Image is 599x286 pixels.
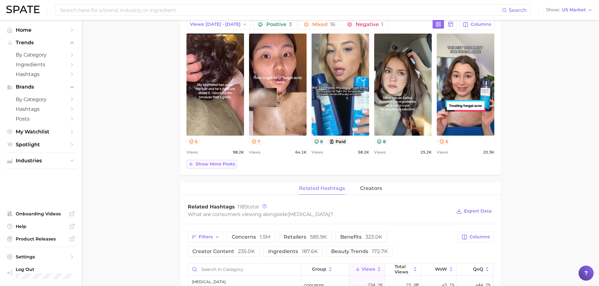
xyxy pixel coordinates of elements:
[16,62,66,67] span: Ingredients
[455,207,493,216] button: Export Data
[260,234,270,240] span: 1.5m
[188,263,301,275] input: Search in category
[188,210,452,219] div: What are consumers viewing alongside ?
[385,263,421,276] button: Total Views
[188,232,223,242] button: Filters
[331,249,388,254] span: beauty trends
[249,148,260,156] span: Views
[16,84,66,90] span: Brands
[5,25,77,35] a: Home
[287,211,330,217] span: [MEDICAL_DATA]
[6,6,40,13] img: SPATE
[16,254,66,260] span: Settings
[546,8,560,12] span: Show
[509,7,527,13] span: Search
[186,160,236,169] button: Show more posts
[437,138,451,145] button: 5
[420,148,432,156] span: 25.2k
[365,234,382,240] span: 323.0k
[16,116,66,122] span: Posts
[469,234,490,240] span: Columns
[16,142,66,148] span: Spotlight
[16,40,66,46] span: Trends
[16,106,66,112] span: Hashtags
[358,148,369,156] span: 58.2k
[312,267,326,272] span: group
[5,265,77,281] a: Log out. Currently logged in with e-mail dana.cohen@emersongroup.com.
[421,263,457,276] button: WoW
[5,156,77,165] button: Industries
[16,27,66,33] span: Home
[302,248,318,254] span: 187.6k
[190,22,241,27] span: Views: [DATE] - [DATE]
[5,38,77,47] button: Trends
[266,22,292,27] span: Positive
[16,224,66,229] span: Help
[16,96,66,102] span: by Category
[289,21,292,27] span: 3
[192,249,255,254] span: creator content
[545,6,594,14] button: ShowUS Market
[238,248,255,254] span: 235.0k
[59,5,502,15] input: Search here for a brand, industry, or ingredient
[457,263,493,276] button: QoQ
[186,148,198,156] span: Views
[5,140,77,149] a: Spotlight
[16,52,66,58] span: by Category
[16,71,66,77] span: Hashtags
[372,248,388,254] span: 172.7k
[199,234,213,240] span: Filters
[295,148,307,156] span: 64.1k
[268,249,318,254] span: ingredients
[349,263,385,276] button: Views
[196,161,235,167] span: Show more posts
[249,138,263,145] button: 7
[299,186,345,191] span: related hashtags
[16,236,66,242] span: Product Releases
[312,148,323,156] span: Views
[16,267,90,272] span: Log Out
[16,211,66,217] span: Onboarding Videos
[395,264,411,274] span: Total Views
[5,69,77,79] a: Hashtags
[186,19,251,30] button: Views: [DATE] - [DATE]
[312,138,326,145] button: 8
[232,235,270,240] span: concerns
[5,209,77,219] a: Onboarding Videos
[362,267,375,272] span: Views
[374,138,388,145] button: 8
[381,21,383,27] span: 1
[5,252,77,262] a: Settings
[302,263,349,276] button: group
[237,204,259,210] span: total
[435,267,447,272] span: WoW
[340,235,382,240] span: benefits
[5,82,77,92] button: Brands
[188,204,235,210] span: Related Hashtags
[330,21,335,27] span: 16
[310,234,327,240] span: 585.9k
[16,129,66,135] span: My Watchlist
[233,148,244,156] span: 98.2k
[374,148,385,156] span: Views
[562,8,586,12] span: US Market
[464,208,492,214] span: Export Data
[5,60,77,69] a: Ingredients
[5,94,77,104] a: by Category
[5,234,77,244] a: Product Releases
[5,114,77,124] a: Posts
[5,50,77,60] a: by Category
[16,158,66,164] span: Industries
[458,232,493,242] button: Columns
[237,204,247,210] span: 1185
[186,138,200,145] button: 5
[327,138,348,145] button: paid
[312,22,335,27] span: Mixed
[5,104,77,114] a: Hashtags
[459,19,494,30] button: Columns
[5,222,77,231] a: Help
[473,267,483,272] span: QoQ
[437,148,448,156] span: Views
[356,22,383,27] span: Negative
[192,278,226,286] div: [MEDICAL_DATA]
